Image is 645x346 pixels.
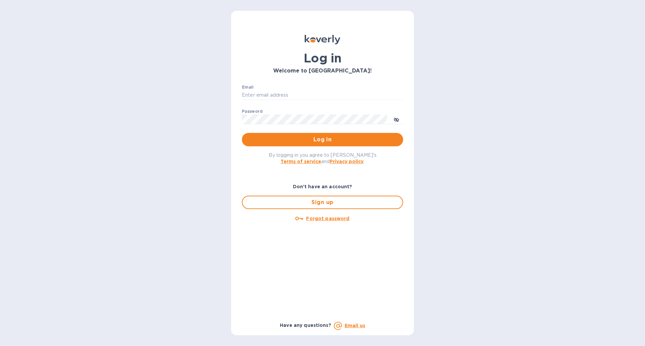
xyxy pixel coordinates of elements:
[248,198,397,206] span: Sign up
[330,159,363,164] a: Privacy policy
[306,216,349,221] u: Forgot password
[293,184,352,189] b: Don't have an account?
[242,90,403,100] input: Enter email address
[269,152,377,164] span: By logging in you agree to [PERSON_NAME]'s and .
[242,109,262,113] label: Password
[242,133,403,146] button: Log in
[345,323,365,328] a: Email us
[281,159,321,164] a: Terms of service
[247,136,398,144] span: Log in
[280,323,331,328] b: Have any questions?
[242,85,254,89] label: Email
[390,112,403,126] button: toggle password visibility
[305,35,340,44] img: Koverly
[242,51,403,65] h1: Log in
[242,68,403,74] h3: Welcome to [GEOGRAPHIC_DATA]!
[242,196,403,209] button: Sign up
